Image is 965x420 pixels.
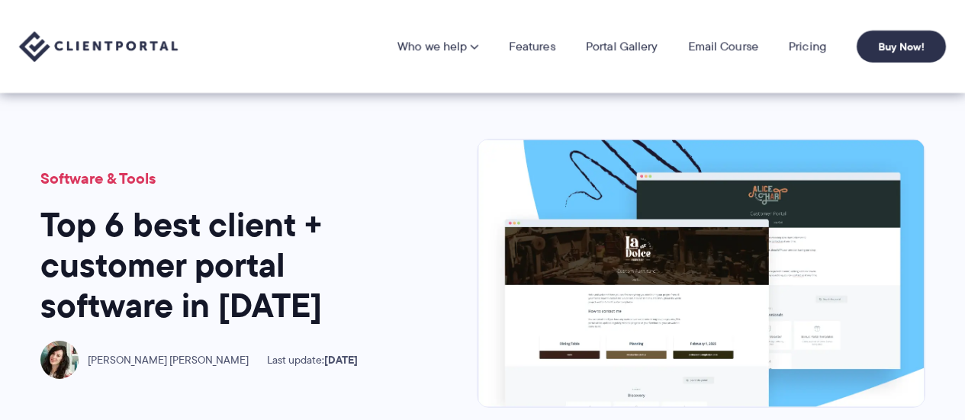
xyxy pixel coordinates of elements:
time: [DATE] [324,351,358,368]
a: Buy Now! [857,30,946,63]
span: Last update: [267,354,358,367]
a: Who we help [397,40,478,53]
h1: Top 6 best client + customer portal software in [DATE] [40,205,407,325]
a: Email Course [688,40,758,53]
a: Pricing [789,40,826,53]
a: Software & Tools [40,167,156,190]
span: [PERSON_NAME] [PERSON_NAME] [88,354,249,367]
a: Portal Gallery [586,40,658,53]
a: Features [509,40,555,53]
